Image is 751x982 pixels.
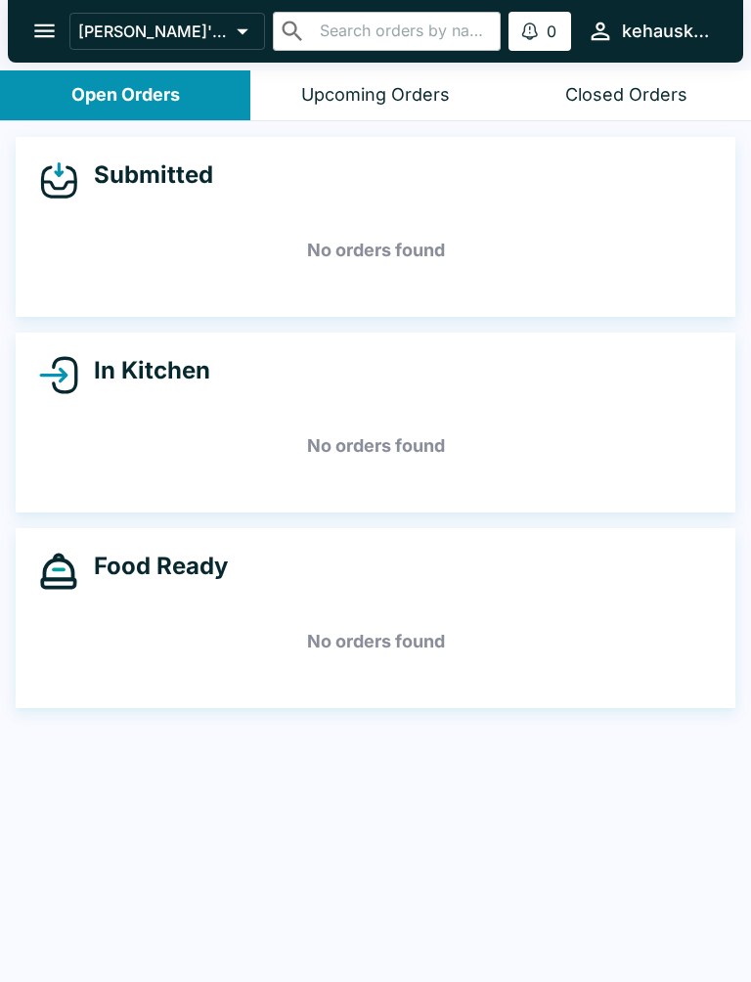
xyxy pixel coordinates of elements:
div: Open Orders [71,84,180,107]
p: [PERSON_NAME]'s Kitchen [78,22,229,41]
div: kehauskitchen [622,20,712,43]
button: [PERSON_NAME]'s Kitchen [69,13,265,50]
button: kehauskitchen [579,10,720,52]
div: Closed Orders [565,84,687,107]
h5: No orders found [39,215,712,286]
h4: In Kitchen [78,356,210,385]
h5: No orders found [39,606,712,677]
h5: No orders found [39,411,712,481]
p: 0 [547,22,556,41]
h4: Food Ready [78,552,228,581]
input: Search orders by name or phone number [314,18,493,45]
div: Upcoming Orders [301,84,450,107]
button: open drawer [20,6,69,56]
h4: Submitted [78,160,213,190]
